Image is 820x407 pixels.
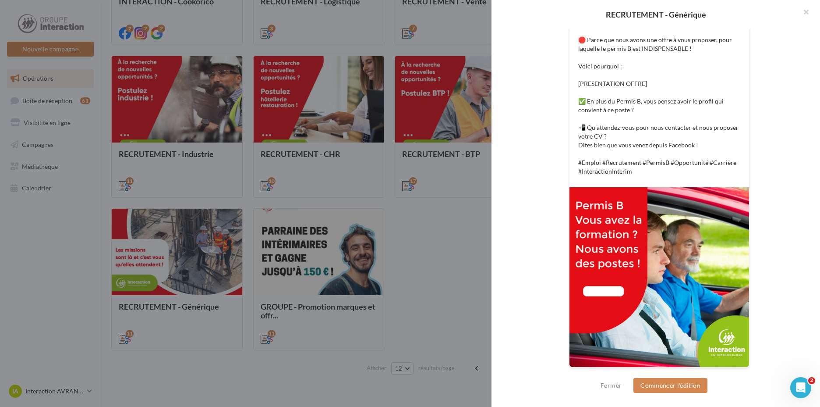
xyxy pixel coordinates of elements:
span: 2 [808,377,815,384]
div: La prévisualisation est non-contractuelle [569,368,749,379]
div: RECRUTEMENT - Générique [505,11,806,18]
p: 🚗 Vous avez pris du temps et dépensé de l'argent pour passer votre Permis B. Et si cela vous aida... [578,0,740,176]
button: Commencer l'édition [633,378,707,393]
iframe: Intercom live chat [790,377,811,398]
button: Fermer [597,380,625,391]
